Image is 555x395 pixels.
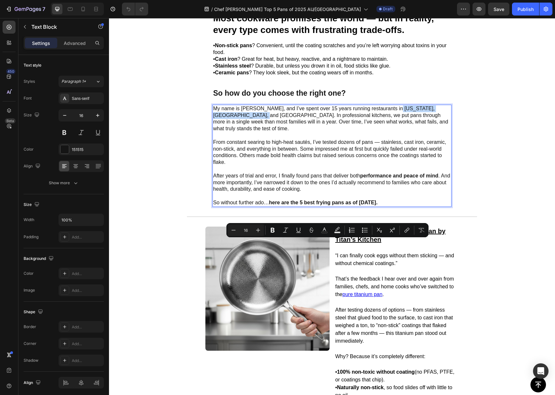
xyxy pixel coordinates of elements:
div: Undo/Redo [122,3,148,16]
p: • ? They look sleek, but the coating wears off in months. [104,51,342,58]
div: Add... [72,234,102,240]
iframe: Design area [109,18,555,395]
div: Editor contextual toolbar [226,223,429,237]
img: gempages_583388475328299864-868bfcff-526c-4def-afd5-02203c721740.jpg [96,208,221,333]
button: 7 [3,3,48,16]
p: • ? Durable, but unless you drown it in oil, food sticks like glue. [104,45,342,51]
strong: performance and peace of mind [251,155,329,160]
span: That’s the feedback I hear over and over again from families, chefs, and home cooks who’ve switch... [226,258,345,279]
div: Add... [72,358,102,364]
div: Styles [24,79,35,84]
input: Auto [59,214,103,226]
div: Add... [72,324,102,330]
div: Image [24,287,35,293]
strong: Stainless steel [106,45,142,50]
p: Settings [32,40,50,47]
div: Open Intercom Messenger [533,363,549,379]
p: So without further ado… [104,181,342,188]
strong: Cast iron [106,38,128,44]
div: Shadow [24,358,38,363]
div: Align [24,162,42,171]
strong: Ceramic pans [106,52,140,57]
div: Text style [24,62,41,68]
strong: without coating [267,351,306,357]
p: From constant searing to high-heat sautés, I’ve tested dozens of pans — stainless, cast iron, cer... [104,121,342,148]
div: Background [24,254,55,263]
span: After testing dozens of options — from stainless steel that glued food to the surface, to cast ir... [226,289,344,326]
span: “I can finally cook eggs without them sticking — and without chemical coatings.” [226,235,345,248]
strong: here are the 5 best frying pans as of [DATE]. [160,182,269,187]
div: Size [24,111,41,120]
p: • ? Convenient, until the coating scratches and you’re left worrying about toxins in your food. [104,24,342,38]
p: My name is [PERSON_NAME], and I’ve spent over 15 years running restaurants in [US_STATE], [GEOGRA... [104,87,342,114]
span: . [273,273,275,279]
span: • (no PFAS, PTFE, or coatings that chip). [226,351,345,364]
div: Size [24,200,41,209]
div: Border [24,324,36,330]
div: Add... [72,271,102,277]
p: So how do you choose the right one? [104,69,342,81]
div: Beta [5,118,16,123]
div: Width [24,217,34,223]
div: Add... [72,341,102,347]
span: Save [494,6,504,12]
button: Save [488,3,509,16]
div: Padding [24,234,38,240]
span: Why? Because it’s completely different: [226,336,317,341]
div: Sans-serif [72,96,102,101]
a: pure titanium pan [234,273,274,279]
p: • ? Great for heat, but heavy, reactive, and a nightmare to maintain. [104,38,342,45]
span: Chef [PERSON_NAME] Top 5 Pans of 2025 AU/[GEOGRAPHIC_DATA] [214,6,361,13]
p: Text Block [31,23,86,31]
span: Draft [383,6,393,12]
u: #1 Pure Titanium Hammered Pan by Titan’s Kitchen [226,209,337,225]
button: Publish [512,3,539,16]
div: 450 [6,69,16,74]
strong: 100% non-toxic [228,351,266,357]
div: 151515 [72,147,102,153]
div: Align [24,379,42,387]
div: Show more [49,180,79,186]
strong: Non-stick pans [106,25,143,30]
button: Show more [24,177,104,189]
p: Advanced [64,40,86,47]
p: 7 [42,5,45,13]
div: Publish [517,6,534,13]
button: Paragraph 1* [59,76,104,87]
div: Corner [24,341,37,347]
div: Rich Text Editor. Editing area: main [103,87,343,189]
p: After years of trial and error, I finally found pans that deliver both . And more importantly, I’... [104,155,342,175]
div: Color [24,146,34,152]
div: Add... [72,288,102,294]
span: Paragraph 1* [61,79,86,84]
div: Color [24,271,34,276]
div: Font [24,95,32,101]
span: / [211,6,213,13]
div: Shape [24,308,44,316]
